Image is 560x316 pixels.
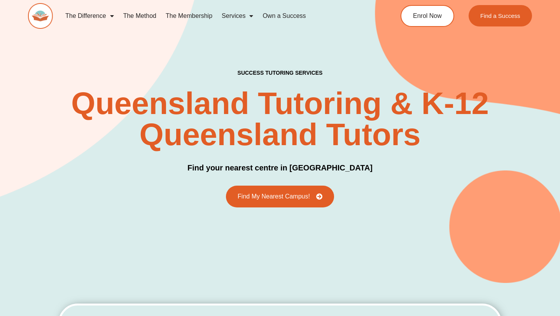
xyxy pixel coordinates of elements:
a: Find My Nearest Campus! [226,186,334,207]
a: The Membership [161,7,217,25]
h2: Queensland Tutoring & K-12 Queensland Tutors [28,88,532,150]
h4: success tutoring Services [238,70,323,76]
h3: Find your nearest centre in [GEOGRAPHIC_DATA] [187,162,373,174]
a: Find a Success [469,5,532,26]
nav: Menu [61,7,372,25]
a: Enrol Now [401,5,454,27]
a: Services [217,7,258,25]
span: Find My Nearest Campus! [238,193,310,200]
span: Enrol Now [413,13,442,19]
a: The Difference [61,7,119,25]
a: Own a Success [258,7,310,25]
span: Find a Success [480,13,520,19]
a: The Method [119,7,161,25]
